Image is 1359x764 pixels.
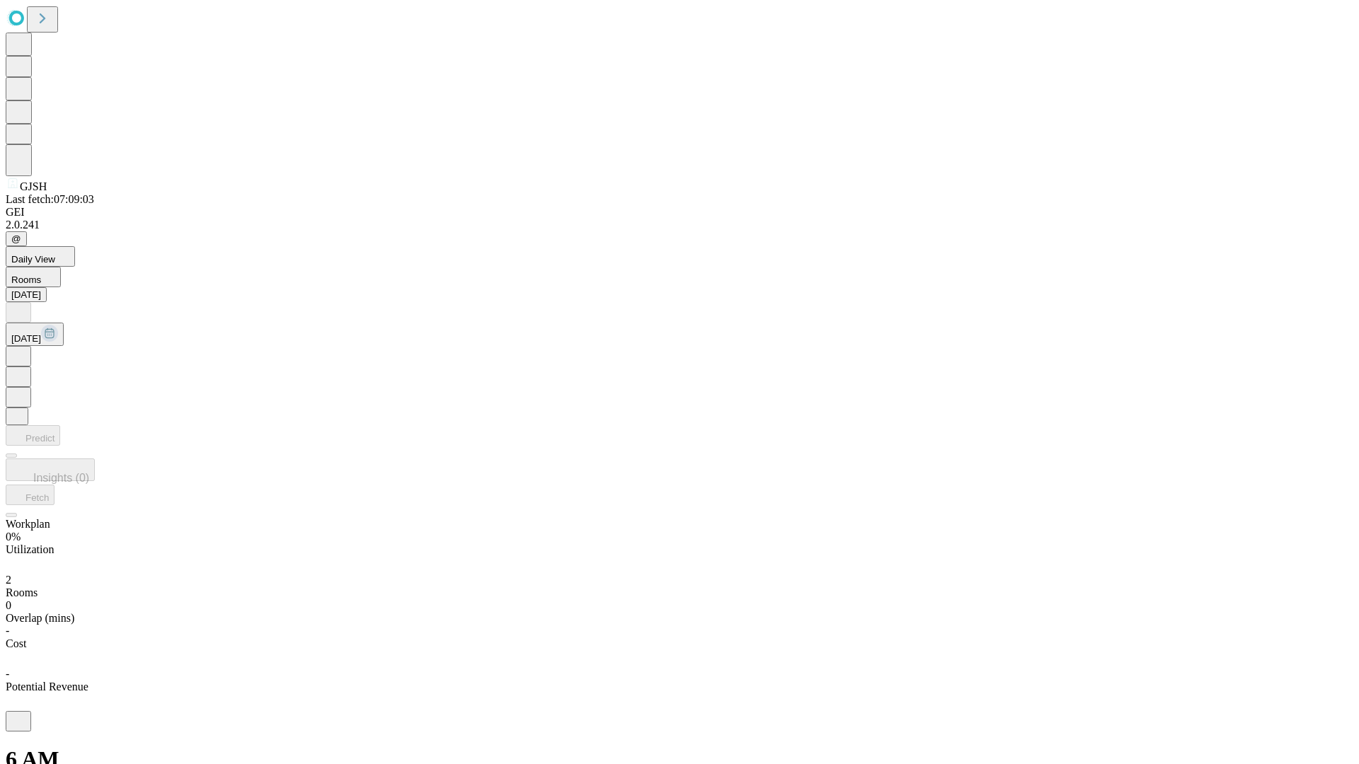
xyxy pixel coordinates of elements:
span: - [6,668,9,680]
span: Workplan [6,518,50,530]
button: Insights (0) [6,458,95,481]
button: [DATE] [6,323,64,346]
span: @ [11,233,21,244]
div: 2.0.241 [6,219,1353,231]
span: Potential Revenue [6,681,88,693]
span: [DATE] [11,333,41,344]
span: Rooms [11,274,41,285]
span: Insights (0) [33,472,89,484]
button: [DATE] [6,287,47,302]
span: Utilization [6,543,54,555]
span: 0 [6,599,11,611]
button: Fetch [6,485,55,505]
div: GEI [6,206,1353,219]
button: Rooms [6,267,61,287]
span: - [6,625,9,637]
button: Predict [6,425,60,446]
span: 0% [6,531,21,543]
span: Cost [6,637,26,649]
span: 2 [6,574,11,586]
span: Daily View [11,254,55,265]
span: GJSH [20,180,47,192]
button: @ [6,231,27,246]
span: Rooms [6,586,38,598]
span: Overlap (mins) [6,612,74,624]
button: Daily View [6,246,75,267]
span: Last fetch: 07:09:03 [6,193,94,205]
